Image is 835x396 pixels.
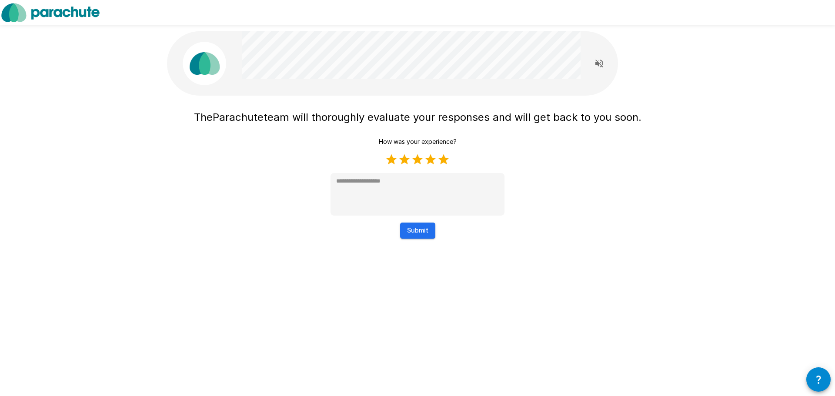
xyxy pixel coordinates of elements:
[379,137,457,146] p: How was your experience?
[194,111,213,123] span: The
[591,55,608,72] button: Read questions aloud
[213,111,264,123] span: Parachute
[264,111,641,123] span: team will thoroughly evaluate your responses and will get back to you soon.
[183,42,226,85] img: parachute_avatar.png
[400,223,435,239] button: Submit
